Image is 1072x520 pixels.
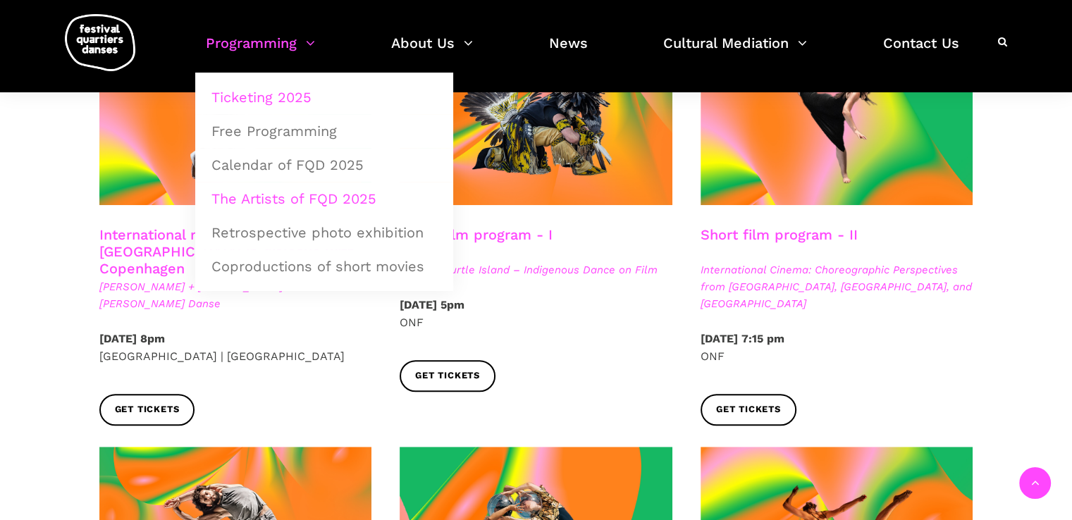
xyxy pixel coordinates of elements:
[99,278,372,312] span: [PERSON_NAME] + [PERSON_NAME] + [PERSON_NAME] Danse
[203,149,445,181] a: Calendar of FQD 2025
[99,226,355,277] a: International night : [GEOGRAPHIC_DATA] in dialogue with Copenhagen
[99,330,372,366] p: [GEOGRAPHIC_DATA] | [GEOGRAPHIC_DATA]
[400,298,464,311] strong: [DATE] 5pm
[701,332,784,345] strong: [DATE] 7:15 pm
[115,402,180,417] span: Get tickets
[203,182,445,215] a: The Artists of FQD 2025
[716,402,781,417] span: Get tickets
[203,81,445,113] a: Ticketing 2025
[701,226,858,261] h3: Short film program - II
[99,332,165,345] strong: [DATE] 8pm
[400,296,672,332] p: ONF
[65,14,135,71] img: logo-fqd-med
[415,369,480,383] span: Get tickets
[391,31,473,73] a: About Us
[701,330,973,366] p: ONF
[701,261,973,312] span: International Cinema: Choreographic Perspectives from [GEOGRAPHIC_DATA], [GEOGRAPHIC_DATA], and [...
[400,226,553,261] h3: Short film program - I
[400,261,672,278] span: Dancing Turtle Island – Indigenous Dance on Film
[203,250,445,283] a: Coproductions of short movies
[400,360,495,392] a: Get tickets
[663,31,807,73] a: Cultural Mediation
[203,216,445,249] a: Retrospective photo exhibition
[549,31,588,73] a: News
[206,31,315,73] a: Programming
[99,394,195,426] a: Get tickets
[883,31,959,73] a: Contact Us
[203,115,445,147] a: Free Programming
[701,394,796,426] a: Get tickets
